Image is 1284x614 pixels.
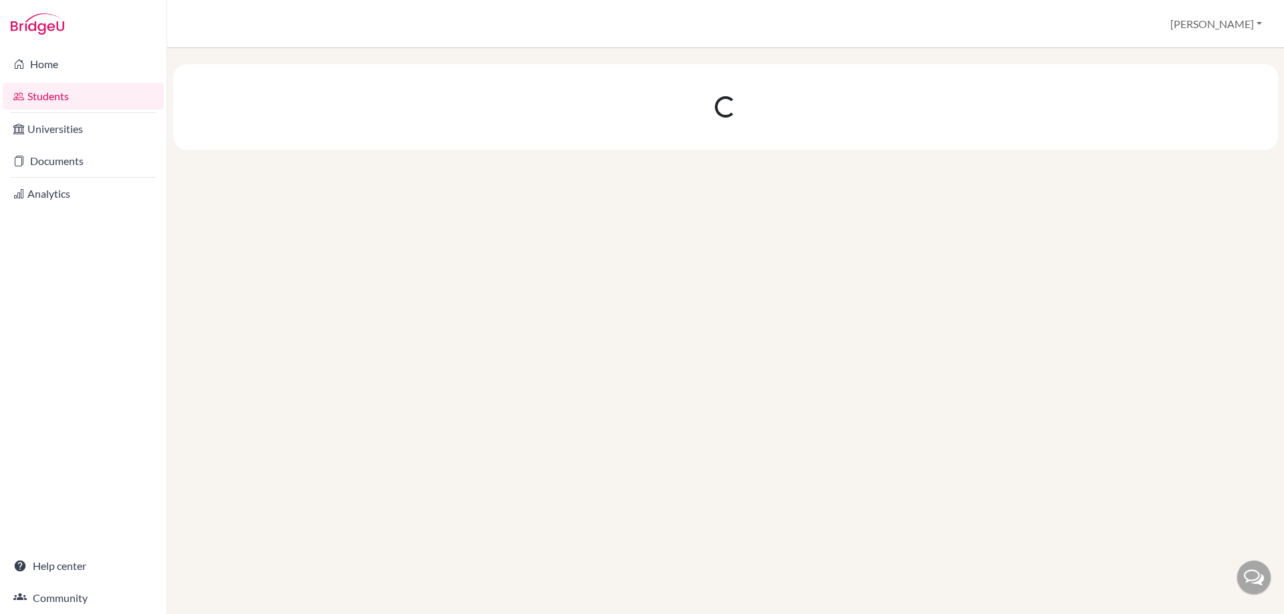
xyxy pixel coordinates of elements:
a: Home [3,51,164,78]
img: Bridge-U [11,13,64,35]
a: Help center [3,553,164,579]
a: Community [3,585,164,611]
a: Universities [3,116,164,142]
a: Documents [3,148,164,174]
a: Students [3,83,164,110]
button: [PERSON_NAME] [1164,11,1268,37]
a: Analytics [3,180,164,207]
